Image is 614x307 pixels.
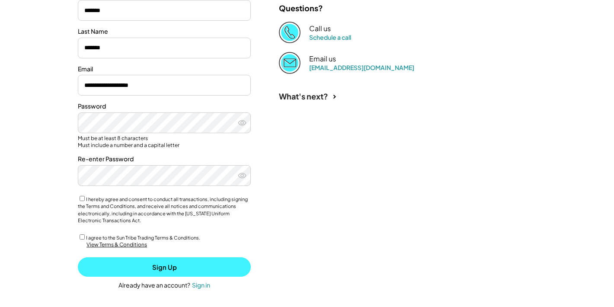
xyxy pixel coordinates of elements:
a: [EMAIL_ADDRESS][DOMAIN_NAME] [309,64,414,71]
div: Email us [309,54,336,64]
button: Sign Up [78,257,251,277]
div: Password [78,102,251,111]
div: Must be at least 8 characters Must include a number and a capital letter [78,135,251,148]
img: Phone%20copy%403x.png [279,22,301,43]
div: Last Name [78,27,251,36]
div: Call us [309,24,331,33]
div: Already have an account? [118,281,190,290]
a: Schedule a call [309,33,351,41]
div: Sign in [192,281,210,289]
div: Re-enter Password [78,155,251,163]
label: I agree to the Sun Tribe Trading Terms & Conditions. [86,235,200,240]
div: View Terms & Conditions [86,241,147,249]
img: Email%202%403x.png [279,52,301,74]
div: Questions? [279,3,323,13]
div: Email [78,65,251,74]
div: What's next? [279,91,328,101]
label: I hereby agree and consent to conduct all transactions, including signing the Terms and Condition... [78,196,248,224]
